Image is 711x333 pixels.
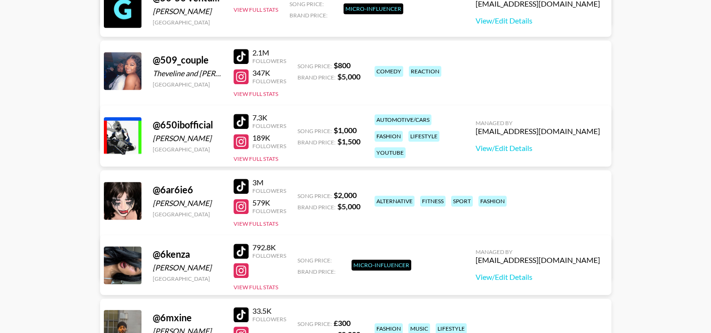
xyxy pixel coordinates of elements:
[451,196,473,206] div: sport
[375,114,431,125] div: automotive/cars
[420,196,445,206] div: fitness
[153,275,222,282] div: [GEOGRAPHIC_DATA]
[153,312,222,324] div: @ 6mxine
[297,127,332,135] span: Song Price:
[153,263,222,272] div: [PERSON_NAME]
[334,318,351,327] strong: £ 300
[234,6,278,13] button: View Full Stats
[252,178,286,187] div: 3M
[476,16,600,25] a: View/Edit Details
[476,119,600,127] div: Managed By
[252,252,286,259] div: Followers
[252,57,286,64] div: Followers
[289,0,324,8] span: Song Price:
[234,220,278,227] button: View Full Stats
[297,320,332,327] span: Song Price:
[476,248,600,255] div: Managed By
[252,187,286,194] div: Followers
[234,90,278,97] button: View Full Stats
[153,184,222,196] div: @ 6ar6ie6
[153,81,222,88] div: [GEOGRAPHIC_DATA]
[337,72,360,81] strong: $ 5,000
[153,54,222,66] div: @ 509_couple
[409,66,441,77] div: reaction
[476,272,600,282] a: View/Edit Details
[337,202,360,211] strong: $ 5,000
[344,3,403,14] div: Micro-Influencer
[297,74,336,81] span: Brand Price:
[252,78,286,85] div: Followers
[408,131,439,142] div: lifestyle
[153,7,222,16] div: [PERSON_NAME]
[252,243,286,252] div: 792.8K
[153,134,222,143] div: [PERSON_NAME]
[297,268,336,275] span: Brand Price:
[375,131,403,142] div: fashion
[153,198,222,208] div: [PERSON_NAME]
[252,207,286,214] div: Followers
[252,133,286,143] div: 189K
[153,19,222,26] div: [GEOGRAPHIC_DATA]
[476,143,600,153] a: View/Edit Details
[252,306,286,316] div: 33.5K
[297,63,332,70] span: Song Price:
[153,248,222,260] div: @ 6kenza
[478,196,507,206] div: fashion
[153,211,222,218] div: [GEOGRAPHIC_DATA]
[252,122,286,129] div: Followers
[153,69,222,78] div: Theveline and [PERSON_NAME]
[375,66,403,77] div: comedy
[153,146,222,153] div: [GEOGRAPHIC_DATA]
[252,198,286,207] div: 579K
[375,147,406,158] div: youtube
[476,255,600,265] div: [EMAIL_ADDRESS][DOMAIN_NAME]
[153,119,222,131] div: @ 650ibofficial
[252,113,286,122] div: 7.3K
[234,155,278,162] button: View Full Stats
[252,48,286,57] div: 2.1M
[297,192,332,199] span: Song Price:
[289,12,328,19] span: Brand Price:
[297,257,332,264] span: Song Price:
[297,204,336,211] span: Brand Price:
[352,260,411,270] div: Micro-Influencer
[252,68,286,78] div: 347K
[334,126,357,135] strong: $ 1,000
[337,137,360,146] strong: $ 1,500
[297,139,336,146] span: Brand Price:
[476,127,600,136] div: [EMAIL_ADDRESS][DOMAIN_NAME]
[252,143,286,150] div: Followers
[334,190,357,199] strong: $ 2,000
[252,316,286,323] div: Followers
[334,61,351,70] strong: $ 800
[375,196,414,206] div: alternative
[234,284,278,291] button: View Full Stats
